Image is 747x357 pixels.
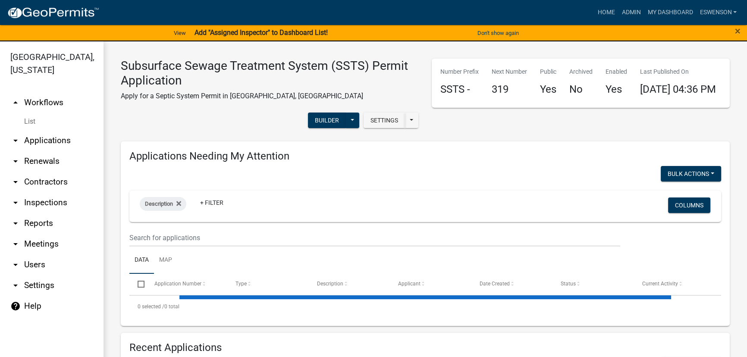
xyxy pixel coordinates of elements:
span: Type [235,281,247,287]
h4: Yes [540,83,556,96]
span: Description [145,200,173,207]
datatable-header-cell: Application Number [146,274,227,294]
i: arrow_drop_down [10,218,21,229]
p: Number Prefix [440,67,479,76]
strong: Add "Assigned Inspector" to Dashboard List! [195,28,328,37]
i: arrow_drop_down [10,156,21,166]
a: View [170,26,189,40]
h4: 319 [492,83,527,96]
p: Next Number [492,67,527,76]
button: Close [735,26,741,36]
span: Application Number [154,281,201,287]
span: Current Activity [642,281,678,287]
span: × [735,25,741,37]
input: Search for applications [129,229,620,247]
a: eswenson [696,4,740,21]
p: Public [540,67,556,76]
datatable-header-cell: Status [552,274,634,294]
i: arrow_drop_down [10,239,21,249]
a: + Filter [193,195,230,210]
span: Applicant [398,281,421,287]
h4: SSTS - [440,83,479,96]
div: 0 total [129,296,721,317]
i: arrow_drop_down [10,260,21,270]
h4: Yes [606,83,627,96]
span: 0 selected / [138,304,164,310]
a: Admin [618,4,644,21]
a: Home [594,4,618,21]
p: Enabled [606,67,627,76]
span: Description [317,281,343,287]
h4: No [569,83,593,96]
button: Columns [668,197,710,213]
datatable-header-cell: Description [308,274,390,294]
i: arrow_drop_down [10,177,21,187]
i: arrow_drop_down [10,280,21,291]
i: help [10,301,21,311]
h4: Applications Needing My Attention [129,150,721,163]
a: Data [129,247,154,274]
i: arrow_drop_down [10,197,21,208]
a: Map [154,247,177,274]
i: arrow_drop_up [10,97,21,108]
h4: Recent Applications [129,341,721,354]
datatable-header-cell: Type [227,274,309,294]
button: Settings [364,113,405,128]
button: Builder [308,113,346,128]
span: Date Created [480,281,510,287]
p: Archived [569,67,593,76]
datatable-header-cell: Applicant [390,274,471,294]
datatable-header-cell: Date Created [471,274,552,294]
span: Status [561,281,576,287]
button: Bulk Actions [661,166,721,182]
i: arrow_drop_down [10,135,21,146]
span: [DATE] 04:36 PM [640,83,716,95]
p: Apply for a Septic System Permit in [GEOGRAPHIC_DATA], [GEOGRAPHIC_DATA] [121,91,419,101]
button: Don't show again [474,26,522,40]
a: My Dashboard [644,4,696,21]
p: Last Published On [640,67,716,76]
datatable-header-cell: Current Activity [634,274,715,294]
h3: Subsurface Sewage Treatment System (SSTS) Permit Application [121,59,419,88]
datatable-header-cell: Select [129,274,146,294]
